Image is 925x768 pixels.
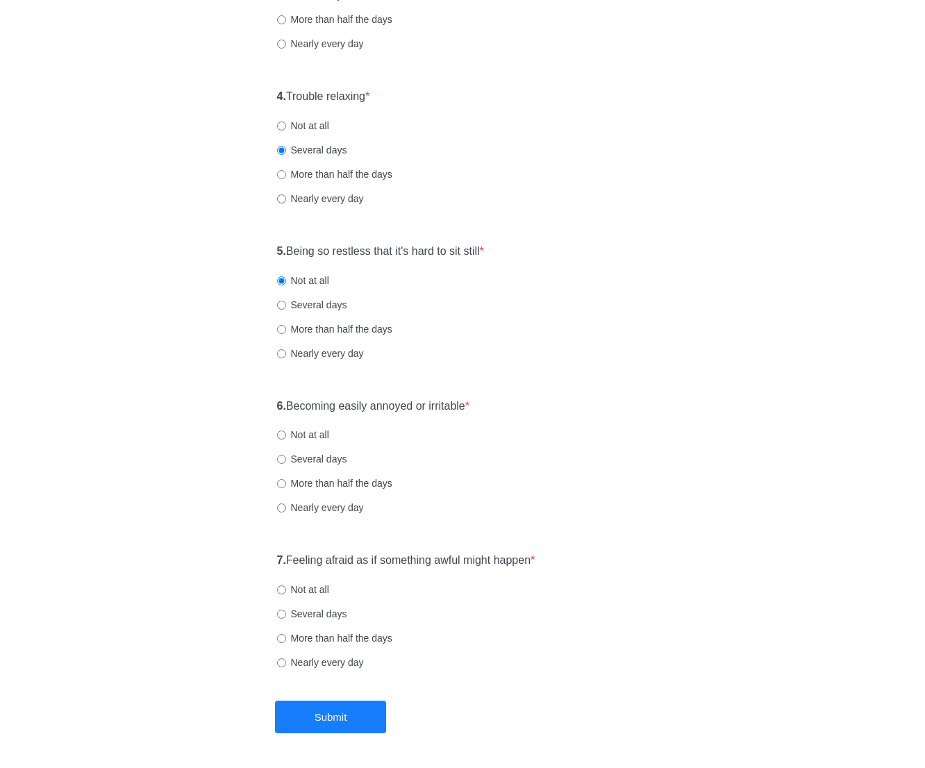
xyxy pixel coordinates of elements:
[277,503,286,512] input: Nearly every day
[277,244,484,260] label: Being so restless that it's hard to sit still
[277,349,286,358] input: Nearly every day
[277,325,286,334] input: More than half the days
[277,37,364,51] label: Nearly every day
[277,301,286,310] input: Several days
[277,90,286,102] strong: 4.
[277,656,364,669] label: Nearly every day
[277,167,392,181] label: More than half the days
[277,634,286,643] input: More than half the days
[277,89,370,105] label: Trouble relaxing
[277,192,364,206] label: Nearly every day
[277,143,347,157] label: Several days
[277,122,286,131] input: Not at all
[277,298,347,312] label: Several days
[277,400,286,412] strong: 6.
[277,658,286,667] input: Nearly every day
[277,583,329,596] label: Not at all
[277,276,286,285] input: Not at all
[277,428,329,442] label: Not at all
[277,553,535,569] label: Feeling afraid as if something awful might happen
[277,146,286,155] input: Several days
[277,40,286,49] input: Nearly every day
[277,455,286,464] input: Several days
[277,607,347,621] label: Several days
[277,274,329,287] label: Not at all
[277,194,286,203] input: Nearly every day
[275,701,386,733] button: Submit
[277,12,392,26] label: More than half the days
[277,479,286,488] input: More than half the days
[277,501,364,515] label: Nearly every day
[277,452,347,466] label: Several days
[277,170,286,179] input: More than half the days
[277,431,286,440] input: Not at all
[277,347,364,360] label: Nearly every day
[277,245,286,257] strong: 5.
[277,554,286,566] strong: 7.
[277,631,392,645] label: More than half the days
[277,476,392,490] label: More than half the days
[277,15,286,24] input: More than half the days
[277,610,286,619] input: Several days
[277,119,329,133] label: Not at all
[277,585,286,594] input: Not at all
[277,399,470,415] label: Becoming easily annoyed or irritable
[277,322,392,336] label: More than half the days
